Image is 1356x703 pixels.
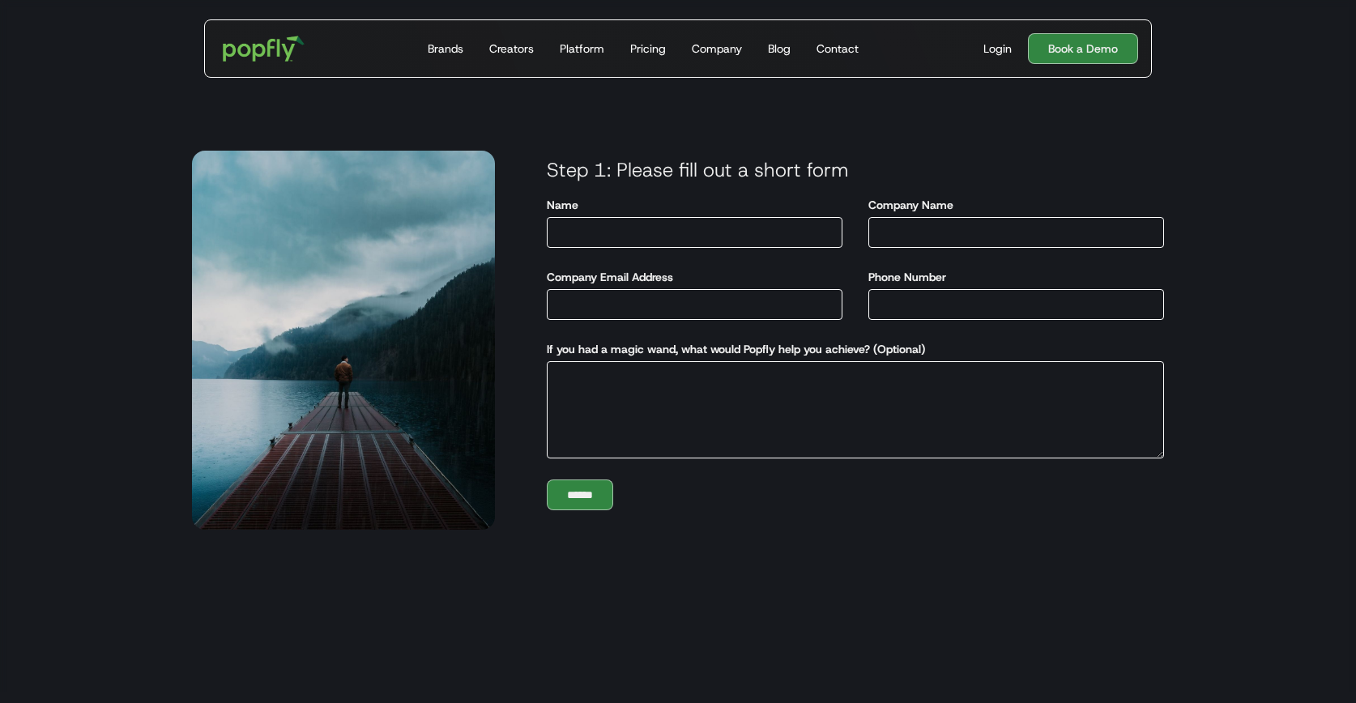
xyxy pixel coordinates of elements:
[768,40,791,57] div: Blog
[1028,33,1138,64] a: Book a Demo
[547,197,578,213] label: Name
[534,158,1177,182] h3: Step 1: Please fill out a short form
[428,40,463,57] div: Brands
[547,341,925,357] label: If you had a magic wand, what would Popfly help you achieve? (Optional)
[685,20,748,77] a: Company
[977,40,1018,57] a: Login
[553,20,611,77] a: Platform
[630,40,666,57] div: Pricing
[211,24,316,73] a: home
[692,40,742,57] div: Company
[547,269,673,285] label: Company Email Address
[495,158,1177,510] form: Demo Form - Main Conversion
[868,269,946,285] label: Phone Number
[421,20,470,77] a: Brands
[761,20,797,77] a: Blog
[560,40,604,57] div: Platform
[810,20,865,77] a: Contact
[983,40,1012,57] div: Login
[624,20,672,77] a: Pricing
[868,197,953,213] label: Company Name
[817,40,859,57] div: Contact
[489,40,534,57] div: Creators
[483,20,540,77] a: Creators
